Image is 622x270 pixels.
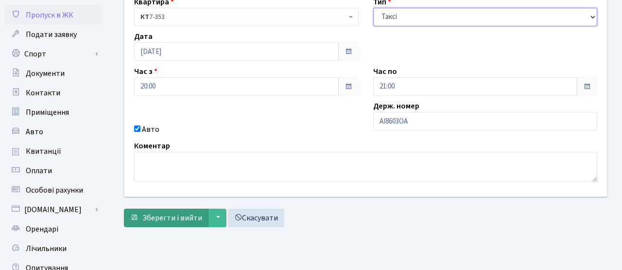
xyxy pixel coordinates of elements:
[5,64,102,83] a: Документи
[26,107,69,118] span: Приміщення
[5,200,102,219] a: [DOMAIN_NAME]
[228,209,284,227] a: Скасувати
[134,8,359,26] span: <b>КТ</b>&nbsp;&nbsp;&nbsp;&nbsp;7-353
[26,224,58,234] span: Орендарі
[5,142,102,161] a: Квитанції
[26,165,52,176] span: Оплати
[26,243,67,254] span: Лічильники
[26,126,43,137] span: Авто
[26,88,60,98] span: Контакти
[373,100,419,112] label: Держ. номер
[134,31,153,42] label: Дата
[373,112,598,130] input: AA0001AA
[26,10,73,20] span: Пропуск в ЖК
[134,140,170,152] label: Коментар
[26,185,83,196] span: Особові рахунки
[5,44,102,64] a: Спорт
[142,124,159,135] label: Авто
[26,68,65,79] span: Документи
[5,122,102,142] a: Авто
[373,66,397,77] label: Час по
[5,25,102,44] a: Подати заявку
[140,12,346,22] span: <b>КТ</b>&nbsp;&nbsp;&nbsp;&nbsp;7-353
[5,180,102,200] a: Особові рахунки
[5,219,102,239] a: Орендарі
[5,83,102,103] a: Контакти
[134,66,157,77] label: Час з
[142,213,202,223] span: Зберегти і вийти
[26,29,77,40] span: Подати заявку
[5,161,102,180] a: Оплати
[5,239,102,258] a: Лічильники
[124,209,208,227] button: Зберегти і вийти
[140,12,149,22] b: КТ
[26,146,61,157] span: Квитанції
[5,5,102,25] a: Пропуск в ЖК
[5,103,102,122] a: Приміщення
